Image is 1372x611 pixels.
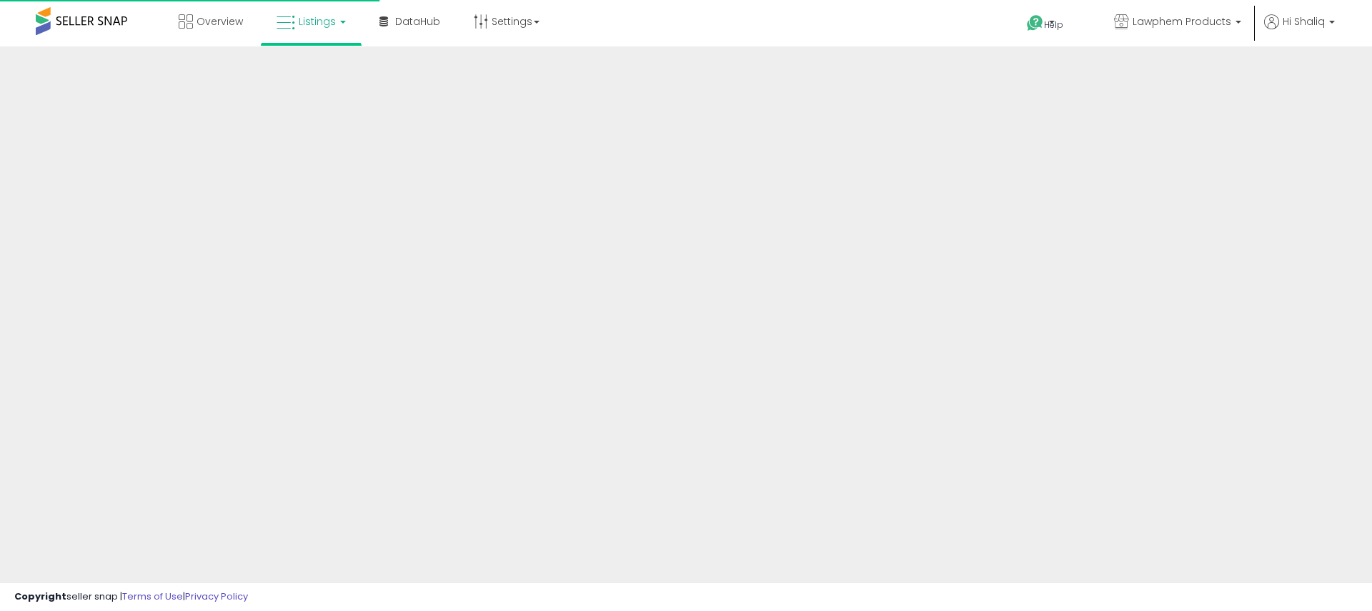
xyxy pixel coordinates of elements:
span: Overview [197,14,243,29]
span: Hi Shaliq [1283,14,1325,29]
span: Lawphem Products [1133,14,1231,29]
div: seller snap | | [14,590,248,604]
a: Privacy Policy [185,590,248,603]
a: Hi Shaliq [1264,14,1335,46]
a: Help [1015,4,1091,46]
span: Help [1044,19,1063,31]
a: Terms of Use [122,590,183,603]
strong: Copyright [14,590,66,603]
span: Listings [299,14,336,29]
span: DataHub [395,14,440,29]
i: Get Help [1026,14,1044,32]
